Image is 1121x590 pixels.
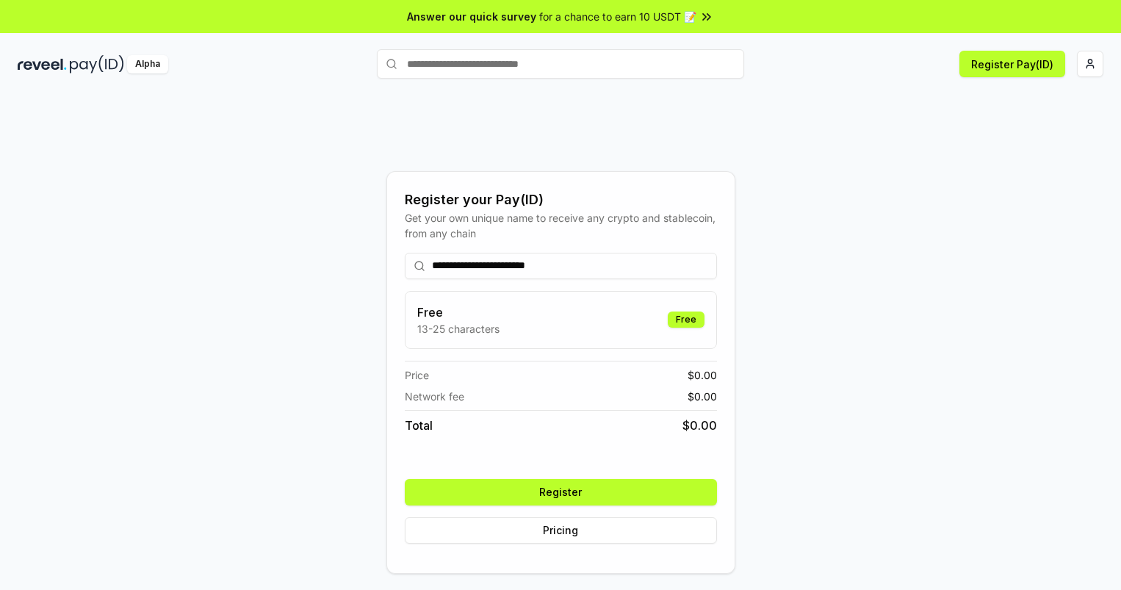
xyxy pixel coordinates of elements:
[405,517,717,544] button: Pricing
[405,367,429,383] span: Price
[405,479,717,506] button: Register
[405,210,717,241] div: Get your own unique name to receive any crypto and stablecoin, from any chain
[18,55,67,73] img: reveel_dark
[407,9,536,24] span: Answer our quick survey
[70,55,124,73] img: pay_id
[405,417,433,434] span: Total
[668,312,704,328] div: Free
[405,389,464,404] span: Network fee
[405,190,717,210] div: Register your Pay(ID)
[959,51,1065,77] button: Register Pay(ID)
[127,55,168,73] div: Alpha
[682,417,717,434] span: $ 0.00
[417,303,500,321] h3: Free
[417,321,500,337] p: 13-25 characters
[539,9,696,24] span: for a chance to earn 10 USDT 📝
[688,367,717,383] span: $ 0.00
[688,389,717,404] span: $ 0.00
